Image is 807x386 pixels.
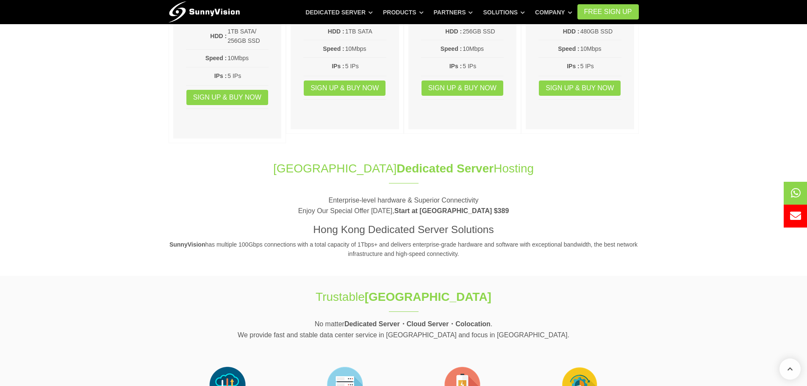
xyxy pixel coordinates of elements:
[169,240,639,259] p: has multiple 100Gbps connections with a total capacity of 1Tbps+ and delivers enterprise-grade ha...
[567,63,580,69] b: IPs :
[227,53,269,63] td: 10Mbps
[263,289,545,305] h1: Trustable
[441,45,462,52] b: Speed :
[462,26,504,36] td: 256GB SSD
[169,195,639,217] p: Enterprise-level hardware & Superior Connectivity Enjoy Our Special Offer [DATE],
[345,61,386,71] td: 5 IPs
[186,90,268,105] a: Sign up & Buy Now
[558,45,580,52] b: Speed :
[345,26,386,36] td: 1TB SATA
[580,26,621,36] td: 480GB SSD
[449,63,462,69] b: IPs :
[169,222,639,237] h3: Hong Kong Dedicated Server Solutions
[445,28,462,35] b: HDD :
[332,63,344,69] b: IPs :
[394,207,509,214] strong: Start at [GEOGRAPHIC_DATA] $389
[344,320,491,328] strong: Dedicated Server・Cloud Server・Colocation
[365,290,491,303] strong: [GEOGRAPHIC_DATA]
[323,45,344,52] b: Speed :
[383,5,424,20] a: Products
[227,71,269,81] td: 5 IPs
[462,44,504,54] td: 10Mbps
[210,33,227,39] b: HDD :
[328,28,344,35] b: HDD :
[214,72,227,79] b: IPs :
[563,28,580,35] b: HDD :
[227,26,269,46] td: 1TB SATA/ 256GB SSD
[580,61,621,71] td: 5 IPs
[345,44,386,54] td: 10Mbps
[305,5,373,20] a: Dedicated Server
[539,81,621,96] a: Sign up & Buy Now
[397,162,494,175] span: Dedicated Server
[577,4,639,19] a: FREE Sign Up
[434,5,473,20] a: Partners
[169,319,639,340] p: No matter . We provide fast and stable data center service in [GEOGRAPHIC_DATA] and focus in [GEO...
[169,160,639,177] h1: [GEOGRAPHIC_DATA] Hosting
[304,81,385,96] a: Sign up & Buy Now
[462,61,504,71] td: 5 IPs
[422,81,503,96] a: Sign up & Buy Now
[169,241,205,248] strong: SunnyVision
[205,55,227,61] b: Speed :
[580,44,621,54] td: 10Mbps
[483,5,525,20] a: Solutions
[535,5,572,20] a: Company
